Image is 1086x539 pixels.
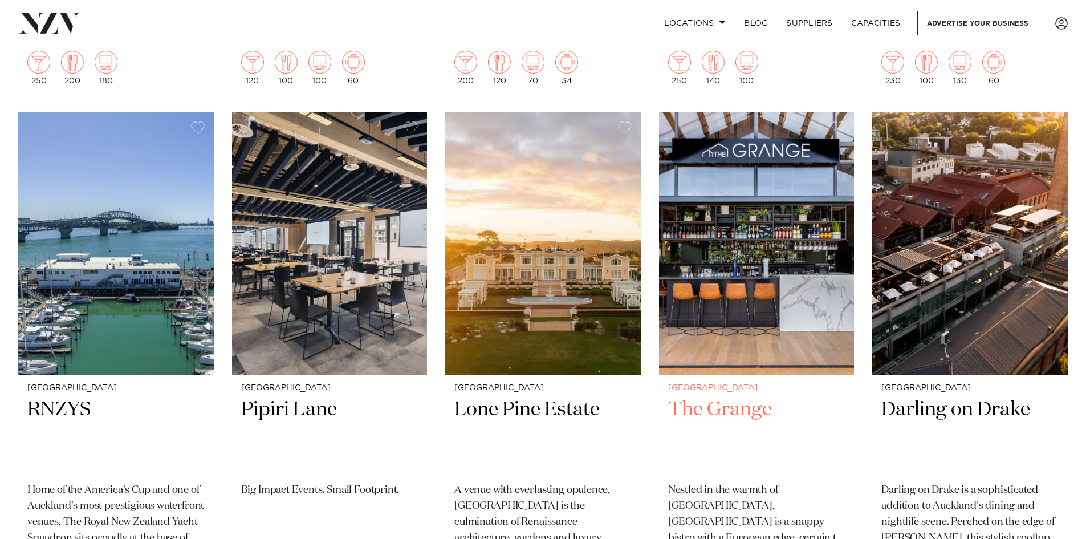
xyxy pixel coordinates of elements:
img: dining.png [488,51,511,74]
small: [GEOGRAPHIC_DATA] [881,384,1059,392]
a: Advertise your business [917,11,1038,35]
div: 120 [488,51,511,85]
div: 34 [555,51,578,85]
div: 100 [915,51,938,85]
img: cocktail.png [27,51,50,74]
a: BLOG [735,11,777,35]
img: theatre.png [522,51,544,74]
div: 60 [342,51,365,85]
img: dining.png [275,51,298,74]
div: 250 [27,51,50,85]
div: 140 [702,51,725,85]
div: 120 [241,51,264,85]
img: theatre.png [95,51,117,74]
img: meeting.png [982,51,1005,74]
small: [GEOGRAPHIC_DATA] [27,384,205,392]
img: dining.png [61,51,84,74]
h2: Darling on Drake [881,397,1059,474]
img: cocktail.png [241,51,264,74]
p: Big Impact Events. Small Footprint. [241,483,418,499]
h2: The Grange [668,397,845,474]
a: SUPPLIERS [777,11,841,35]
div: 60 [982,51,1005,85]
img: meeting.png [342,51,365,74]
h2: Lone Pine Estate [454,397,632,474]
h2: Pipiri Lane [241,397,418,474]
img: dining.png [702,51,725,74]
h2: RNZYS [27,397,205,474]
img: theatre.png [949,51,971,74]
div: 200 [61,51,84,85]
img: cocktail.png [881,51,904,74]
div: 130 [949,51,971,85]
div: 200 [454,51,477,85]
img: theatre.png [308,51,331,74]
a: Locations [655,11,735,35]
img: theatre.png [735,51,758,74]
img: nzv-logo.png [18,13,80,33]
a: Capacities [842,11,910,35]
div: 70 [522,51,544,85]
img: Aerial view of Darling on Drake [872,112,1068,375]
small: [GEOGRAPHIC_DATA] [454,384,632,392]
img: cocktail.png [454,51,477,74]
div: 100 [735,51,758,85]
div: 100 [275,51,298,85]
div: 230 [881,51,904,85]
div: 250 [668,51,691,85]
img: meeting.png [555,51,578,74]
small: [GEOGRAPHIC_DATA] [241,384,418,392]
img: cocktail.png [668,51,691,74]
div: 180 [95,51,117,85]
div: 100 [308,51,331,85]
img: dining.png [915,51,938,74]
small: [GEOGRAPHIC_DATA] [668,384,845,392]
